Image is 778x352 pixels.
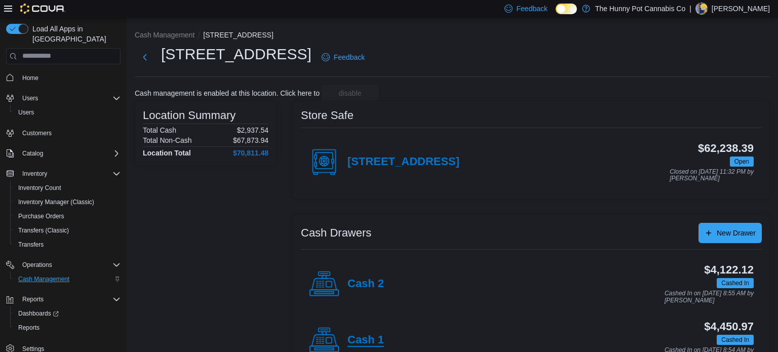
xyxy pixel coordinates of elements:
span: Dashboards [14,307,121,320]
button: Users [10,105,125,120]
button: Reports [2,292,125,306]
span: Home [18,71,121,84]
h3: Cash Drawers [301,227,371,239]
span: Load All Apps in [GEOGRAPHIC_DATA] [28,24,121,44]
button: Home [2,70,125,85]
button: New Drawer [698,223,762,243]
h3: Store Safe [301,109,354,122]
button: Catalog [2,146,125,161]
a: Inventory Manager (Classic) [14,196,98,208]
h6: Total Cash [143,126,176,134]
span: Feedback [334,52,365,62]
h4: Location Total [143,149,191,157]
a: Purchase Orders [14,210,68,222]
button: Reports [18,293,48,305]
span: Operations [22,261,52,269]
button: Customers [2,126,125,140]
a: Dashboards [10,306,125,321]
button: Operations [18,259,56,271]
div: Shannon Shute [695,3,708,15]
a: Transfers [14,239,48,251]
span: Transfers [14,239,121,251]
button: Inventory [18,168,51,180]
p: Cash management is enabled at this location. Click here to [135,89,320,97]
span: Operations [18,259,121,271]
h4: [STREET_ADDRESS] [347,155,459,169]
span: Inventory Manager (Classic) [18,198,94,206]
a: Dashboards [14,307,63,320]
h3: $4,122.12 [704,264,754,276]
p: [PERSON_NAME] [712,3,770,15]
h3: Location Summary [143,109,236,122]
button: Next [135,47,155,67]
span: Users [18,108,34,116]
a: Inventory Count [14,182,65,194]
span: Cashed In [717,335,754,345]
a: Transfers (Classic) [14,224,73,237]
button: Operations [2,258,125,272]
p: The Hunny Pot Cannabis Co [595,3,685,15]
a: Cash Management [14,273,73,285]
nav: An example of EuiBreadcrumbs [135,30,770,42]
button: Inventory Manager (Classic) [10,195,125,209]
button: Catalog [18,147,47,160]
span: Open [734,157,749,166]
span: Cash Management [14,273,121,285]
span: Inventory [18,168,121,180]
button: Cash Management [135,31,194,39]
span: Reports [18,324,40,332]
button: [STREET_ADDRESS] [203,31,273,39]
button: Purchase Orders [10,209,125,223]
button: disable [322,85,378,101]
p: | [689,3,691,15]
a: Home [18,72,43,84]
a: Customers [18,127,56,139]
h3: $62,238.39 [698,142,754,154]
button: Users [18,92,42,104]
span: Reports [18,293,121,305]
span: New Drawer [717,228,756,238]
span: Catalog [18,147,121,160]
span: Inventory Manager (Classic) [14,196,121,208]
span: Open [730,157,754,167]
span: Reports [14,322,121,334]
button: Inventory [2,167,125,181]
button: Cash Management [10,272,125,286]
button: Users [2,91,125,105]
span: Cashed In [721,279,749,288]
p: $2,937.54 [237,126,268,134]
a: Users [14,106,38,119]
span: Inventory [22,170,47,178]
p: Cashed In on [DATE] 8:55 AM by [PERSON_NAME] [665,290,754,304]
span: Customers [18,127,121,139]
h4: Cash 2 [347,278,384,291]
a: Feedback [318,47,369,67]
span: Reports [22,295,44,303]
span: Dashboards [18,309,59,318]
span: Transfers [18,241,44,249]
span: Cashed In [721,335,749,344]
h4: $70,811.48 [233,149,268,157]
span: Transfers (Classic) [14,224,121,237]
span: Users [18,92,121,104]
span: Cash Management [18,275,69,283]
span: Feedback [517,4,548,14]
span: Purchase Orders [18,212,64,220]
span: Users [14,106,121,119]
span: Home [22,74,38,82]
img: Cova [20,4,65,14]
p: $67,873.94 [233,136,268,144]
span: Inventory Count [18,184,61,192]
span: Users [22,94,38,102]
a: Reports [14,322,44,334]
h4: Cash 1 [347,334,384,347]
span: Purchase Orders [14,210,121,222]
button: Reports [10,321,125,335]
span: Catalog [22,149,43,158]
h1: [STREET_ADDRESS] [161,44,312,64]
h3: $4,450.97 [704,321,754,333]
p: Closed on [DATE] 11:32 PM by [PERSON_NAME] [670,169,754,182]
button: Transfers [10,238,125,252]
span: Inventory Count [14,182,121,194]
